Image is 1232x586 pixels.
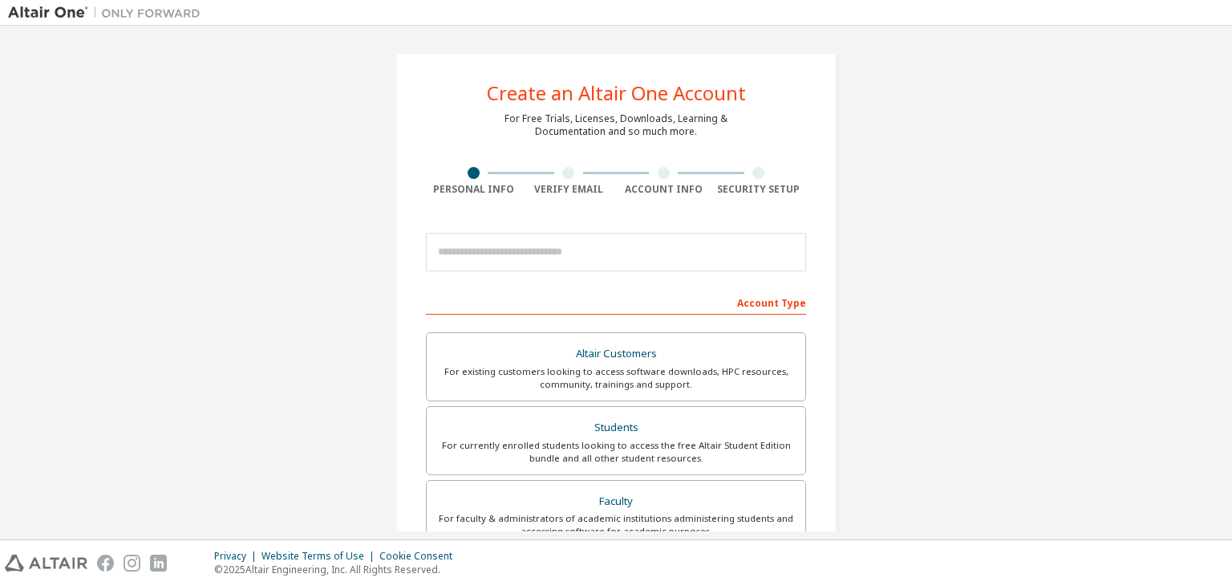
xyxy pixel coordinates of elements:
div: For currently enrolled students looking to access the free Altair Student Edition bundle and all ... [436,439,796,465]
div: For existing customers looking to access software downloads, HPC resources, community, trainings ... [436,365,796,391]
div: For Free Trials, Licenses, Downloads, Learning & Documentation and so much more. [505,112,727,138]
img: altair_logo.svg [5,555,87,572]
div: Create an Altair One Account [487,83,746,103]
div: Website Terms of Use [261,550,379,563]
div: Security Setup [711,183,807,196]
div: Cookie Consent [379,550,462,563]
img: facebook.svg [97,555,114,572]
div: Verify Email [521,183,617,196]
div: Account Info [616,183,711,196]
div: Students [436,417,796,439]
div: Altair Customers [436,343,796,365]
img: linkedin.svg [150,555,167,572]
div: Account Type [426,289,806,315]
p: © 2025 Altair Engineering, Inc. All Rights Reserved. [214,563,462,576]
div: For faculty & administrators of academic institutions administering students and accessing softwa... [436,512,796,538]
img: Altair One [8,5,209,21]
div: Faculty [436,490,796,513]
img: instagram.svg [124,555,140,572]
div: Privacy [214,550,261,563]
div: Personal Info [426,183,521,196]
